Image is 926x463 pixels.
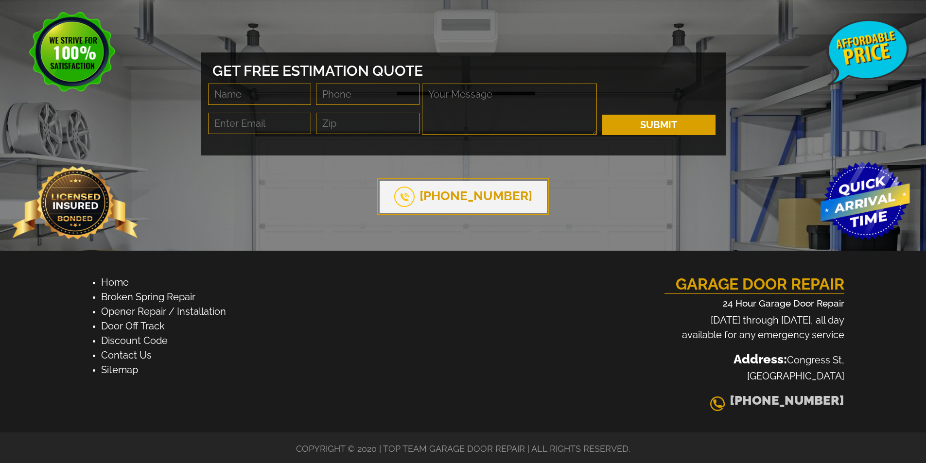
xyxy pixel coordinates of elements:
iframe: reCAPTCHA [602,84,716,113]
button: Submit [602,115,716,135]
img: call.png [394,187,415,207]
a: Sitemap [101,364,138,376]
a: Home [101,276,129,288]
a: Broken Spring Repair [101,291,195,303]
input: Phone [316,84,419,105]
strong: Address: [734,352,787,366]
a: [PHONE_NUMBER] [380,181,547,213]
p: Congress St, [GEOGRAPHIC_DATA] [664,350,844,383]
a: Door Off Track [101,320,165,332]
p: [DATE] through [DATE], all day available for any emergency service [664,313,844,342]
input: Enter Email [208,113,312,134]
input: Zip [316,113,419,134]
input: Name [208,84,312,105]
a: Opener Repair / Installation [101,306,226,317]
h2: Get Free Estimation Quote [206,62,721,80]
a: Contact Us [101,349,152,361]
a: [PHONE_NUMBER] [710,393,844,408]
a: Discount Code [101,335,168,346]
h4: Garage door repair [664,275,844,294]
h5: 24 Hour Garage Door Repair [664,298,844,309]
